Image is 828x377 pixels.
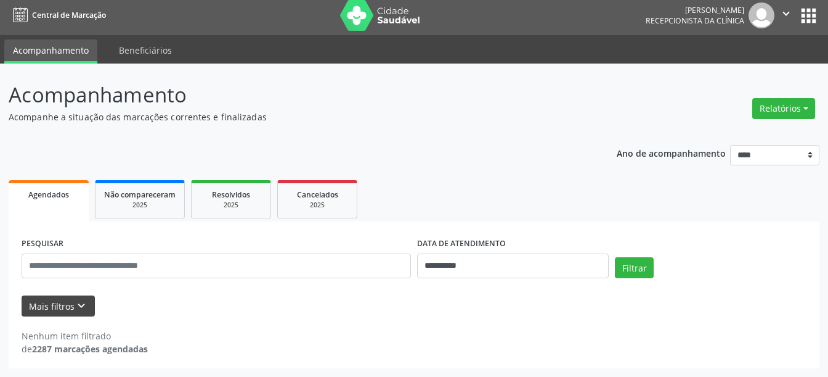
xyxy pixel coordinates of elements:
span: Não compareceram [104,189,176,200]
p: Acompanhe a situação das marcações correntes e finalizadas [9,110,576,123]
span: Central de Marcação [32,10,106,20]
strong: 2287 marcações agendadas [32,343,148,355]
span: Recepcionista da clínica [646,15,744,26]
button: apps [798,5,819,27]
label: DATA DE ATENDIMENTO [417,234,506,254]
p: Ano de acompanhamento [617,145,726,160]
div: Nenhum item filtrado [22,329,148,342]
div: de [22,342,148,355]
span: Agendados [28,189,69,200]
i: keyboard_arrow_down [75,299,88,313]
span: Cancelados [297,189,338,200]
button: Mais filtroskeyboard_arrow_down [22,296,95,317]
button: Relatórios [752,98,815,119]
div: 2025 [104,201,176,210]
i:  [779,7,793,20]
div: [PERSON_NAME] [646,5,744,15]
p: Acompanhamento [9,80,576,110]
div: 2025 [286,201,348,210]
button:  [774,2,798,28]
label: PESQUISAR [22,234,63,254]
a: Acompanhamento [4,39,97,64]
span: Resolvidos [212,189,250,200]
div: 2025 [200,201,262,210]
a: Central de Marcação [9,5,106,25]
button: Filtrar [615,257,654,278]
img: img [749,2,774,28]
a: Beneficiários [110,39,181,61]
